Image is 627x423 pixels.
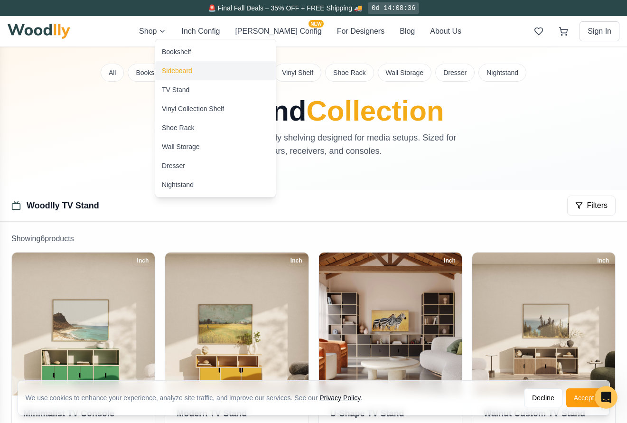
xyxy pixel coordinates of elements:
button: Send a message… [162,307,178,322]
textarea: Message… [8,291,182,307]
div: TV Stand [162,85,189,94]
button: go back [6,4,24,22]
div: Hi there,If you have any question, we are right here for you. 😊[PERSON_NAME] • Just now [8,55,156,99]
h1: [PERSON_NAME] [46,5,108,12]
div: Dresser [162,161,185,170]
div: Wall Storage [162,142,200,151]
div: Sideboard [162,66,192,75]
div: [PERSON_NAME] • Just now [15,101,94,106]
iframe: Intercom live chat [595,386,618,409]
button: Home [149,4,167,22]
div: If you have any question, we are right here for you. 😊 [15,75,148,93]
div: Shoe Rack [162,123,194,132]
div: Vinyl Collection Shelf [162,104,224,113]
p: Active 10h ago [46,12,92,21]
button: Emoji picker [30,311,37,319]
div: Bookshelf [162,47,191,56]
button: Gif picker [45,311,53,319]
div: Hi there, [15,60,148,70]
button: Upload attachment [15,311,22,319]
div: Nightstand [162,180,194,189]
img: Profile image for Anna [27,5,42,20]
div: Anna says… [8,55,182,120]
button: Start recording [60,311,68,319]
div: Shop [155,39,276,197]
div: Close [167,4,184,21]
